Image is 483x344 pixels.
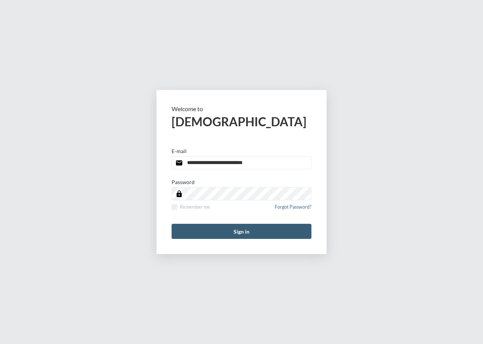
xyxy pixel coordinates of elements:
[172,114,311,129] h2: [DEMOGRAPHIC_DATA]
[172,224,311,239] button: Sign in
[172,105,311,112] p: Welcome to
[172,148,187,154] p: E-mail
[172,179,195,185] p: Password
[275,204,311,214] a: Forgot Password?
[172,204,210,210] label: Remember me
